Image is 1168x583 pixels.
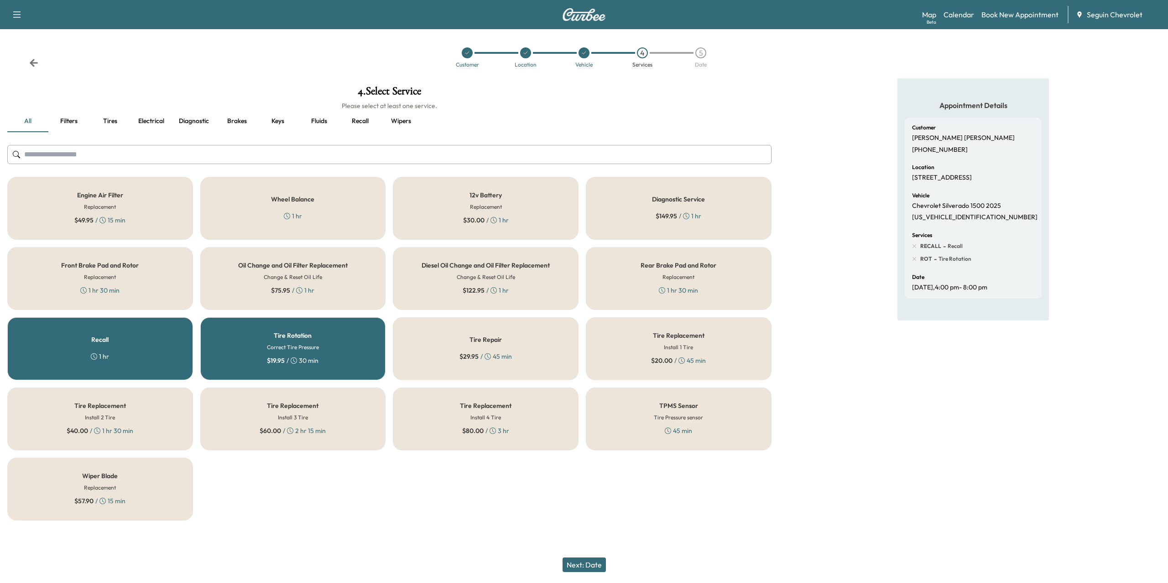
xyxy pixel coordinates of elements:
[920,255,932,263] span: ROT
[463,216,509,225] div: / 1 hr
[912,125,936,130] h6: Customer
[912,193,929,198] h6: Vehicle
[665,426,692,435] div: 45 min
[89,110,130,132] button: Tires
[459,352,479,361] span: $ 29.95
[61,262,139,268] h5: Front Brake Pad and Rotor
[216,110,257,132] button: Brakes
[912,274,924,280] h6: Date
[662,273,694,281] h6: Replacement
[922,9,936,20] a: MapBeta
[912,232,932,238] h6: Services
[74,496,125,506] div: / 15 min
[981,9,1058,20] a: Book New Appointment
[7,110,48,132] button: all
[267,343,319,351] h6: Correct Tire Pressure
[695,47,706,58] div: 5
[91,352,109,361] div: 1 hr
[905,100,1042,110] h5: Appointment Details
[172,110,216,132] button: Diagnostic
[284,212,302,221] div: 1 hr
[563,557,606,572] button: Next: Date
[460,402,511,409] h5: Tire Replacement
[459,352,512,361] div: / 45 min
[74,216,94,225] span: $ 49.95
[912,202,1001,210] p: Chevrolet Silverado 1500 2025
[74,216,125,225] div: / 15 min
[67,426,133,435] div: / 1 hr 30 min
[654,413,703,422] h6: Tire Pressure sensor
[260,426,326,435] div: / 2 hr 15 min
[339,110,381,132] button: Recall
[651,356,673,365] span: $ 20.00
[653,332,704,339] h5: Tire Replacement
[463,286,485,295] span: $ 122.95
[912,134,1015,142] p: [PERSON_NAME] [PERSON_NAME]
[912,165,934,170] h6: Location
[91,336,109,343] h5: Recall
[278,413,308,422] h6: Install 3 Tire
[82,473,118,479] h5: Wiper Blade
[652,196,705,202] h5: Diagnostic Service
[130,110,172,132] button: Electrical
[80,286,120,295] div: 1 hr 30 min
[84,203,116,211] h6: Replacement
[456,62,479,67] div: Customer
[641,262,716,268] h5: Rear Brake Pad and Rotor
[77,192,123,198] h5: Engine Air Filter
[664,343,693,351] h6: Install 1 Tire
[48,110,89,132] button: Filters
[84,273,116,281] h6: Replacement
[271,286,314,295] div: / 1 hr
[7,101,772,110] h6: Please select at least one service.
[912,284,987,292] p: [DATE] , 4:00 pm - 8:00 pm
[7,110,772,132] div: basic tabs example
[651,356,706,365] div: / 45 min
[575,62,593,67] div: Vehicle
[944,9,974,20] a: Calendar
[257,110,298,132] button: Keys
[920,242,941,250] span: RECALL
[659,286,698,295] div: 1 hr 30 min
[656,212,677,221] span: $ 149.95
[695,62,707,67] div: Date
[463,216,485,225] span: $ 30.00
[462,426,509,435] div: / 3 hr
[946,242,963,250] span: Recall
[271,196,314,202] h5: Wheel Balance
[274,332,312,339] h5: Tire Rotation
[298,110,339,132] button: Fluids
[67,426,88,435] span: $ 40.00
[267,356,318,365] div: / 30 min
[912,213,1038,222] p: [US_VEHICLE_IDENTIFICATION_NUMBER]
[271,286,290,295] span: $ 75.95
[659,402,698,409] h5: TPMS Sensor
[29,58,38,67] div: Back
[260,426,281,435] span: $ 60.00
[562,8,606,21] img: Curbee Logo
[7,86,772,101] h1: 4 . Select Service
[84,484,116,492] h6: Replacement
[470,203,502,211] h6: Replacement
[267,356,285,365] span: $ 19.95
[912,146,968,154] p: [PHONE_NUMBER]
[457,273,515,281] h6: Change & Reset Oil Life
[264,273,322,281] h6: Change & Reset Oil Life
[470,413,501,422] h6: Install 4 Tire
[515,62,537,67] div: Location
[937,255,971,263] span: Tire Rotation
[74,496,94,506] span: $ 57.90
[932,254,937,263] span: -
[469,192,502,198] h5: 12v Battery
[1087,9,1142,20] span: Seguin Chevrolet
[632,62,652,67] div: Services
[469,336,502,343] h5: Tire Repair
[927,19,936,26] div: Beta
[74,402,126,409] h5: Tire Replacement
[381,110,422,132] button: Wipers
[463,286,509,295] div: / 1 hr
[656,212,701,221] div: / 1 hr
[267,402,318,409] h5: Tire Replacement
[422,262,550,268] h5: Diesel Oil Change and Oil Filter Replacement
[85,413,115,422] h6: Install 2 Tire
